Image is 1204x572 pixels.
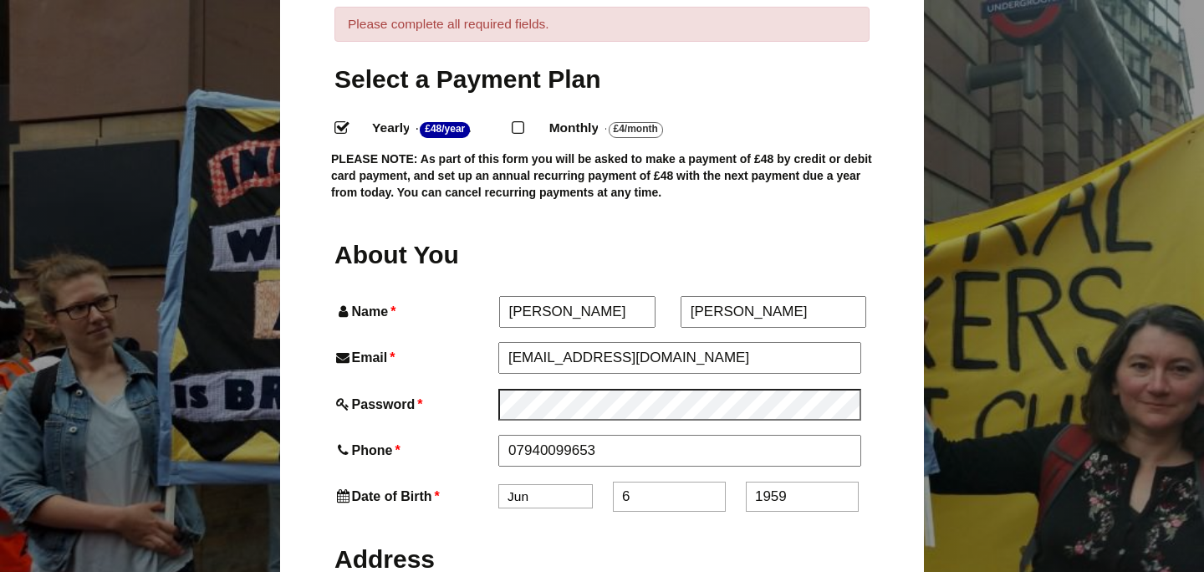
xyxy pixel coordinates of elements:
label: Password [334,393,495,416]
label: Email [334,346,495,369]
div: Please complete all required fields. [334,7,870,41]
input: Last [681,296,867,328]
label: Phone [334,439,495,462]
label: Yearly - . [357,116,512,140]
label: Monthly - . [534,116,705,140]
strong: £4/Month [609,122,663,138]
input: First [499,296,656,328]
h2: About You [334,238,495,271]
label: Name [334,300,496,323]
span: Select a Payment Plan [334,65,601,93]
label: Date of Birth [334,485,495,508]
strong: £48/Year [420,122,470,138]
